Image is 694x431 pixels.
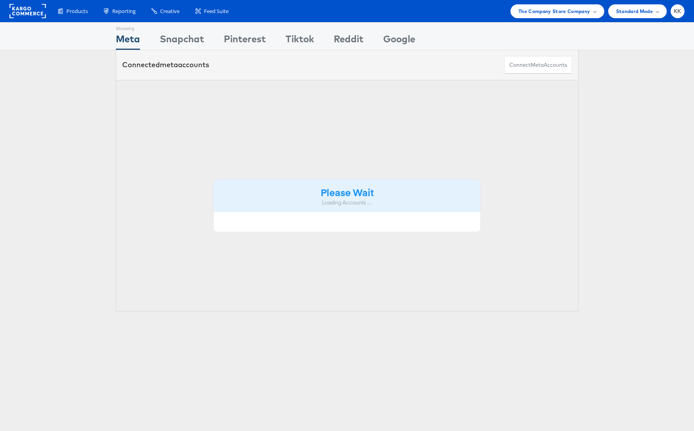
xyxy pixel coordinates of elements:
[518,7,590,15] span: The Company Store Company
[504,56,572,74] button: ConnectmetaAccounts
[116,32,140,50] div: Meta
[219,199,475,206] div: Loading Accounts ....
[204,8,229,15] span: Feed Suite
[66,8,88,15] span: Products
[531,61,544,69] span: meta
[334,32,363,50] div: Reddit
[616,7,653,15] span: Standard Mode
[112,8,136,15] span: Reporting
[160,60,178,69] span: meta
[286,32,314,50] div: Tiktok
[674,9,681,14] span: KK
[321,185,374,198] strong: Please Wait
[122,60,209,70] div: Connected accounts
[160,8,180,15] span: Creative
[383,32,415,50] div: Google
[224,32,266,50] div: Pinterest
[116,23,140,32] div: Showing
[160,32,204,50] div: Snapchat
